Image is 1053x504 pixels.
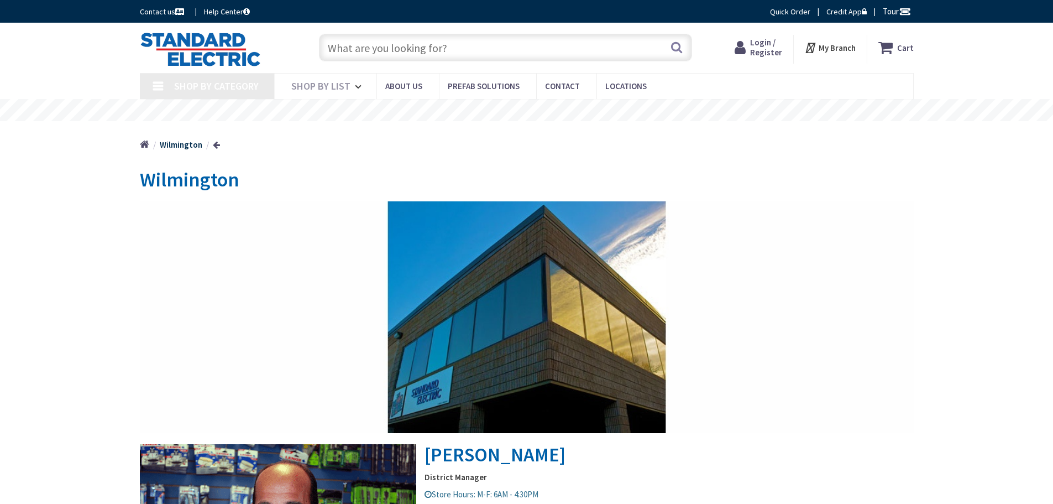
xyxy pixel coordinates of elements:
[291,80,350,92] span: Shop By List
[140,167,239,192] span: Wilmington
[448,81,520,91] span: Prefab Solutions
[160,139,202,150] strong: Wilmington
[804,38,856,58] div: My Branch
[750,37,782,58] span: Login / Register
[385,81,422,91] span: About Us
[140,6,186,17] a: Contact us
[174,80,259,92] span: Shop By Category
[319,34,692,61] input: What are you looking for?
[735,38,782,58] a: Login / Register
[140,201,914,433] img: wilmington-building1170x350_1.jpg
[897,38,914,58] strong: Cart
[878,38,914,58] a: Cart
[425,489,538,500] span: Store Hours: M-F: 6AM - 4:30PM
[204,6,250,17] a: Help Center
[140,471,914,483] strong: District Manager
[545,81,580,91] span: Contact
[883,6,911,17] span: Tour
[826,6,867,17] a: Credit App
[140,32,261,66] img: Standard Electric
[819,43,856,53] strong: My Branch
[770,6,810,17] a: Quick Order
[605,81,647,91] span: Locations
[140,201,914,465] h2: [PERSON_NAME]
[353,105,703,117] rs-layer: Coronavirus: Our Commitment to Our Employees and Customers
